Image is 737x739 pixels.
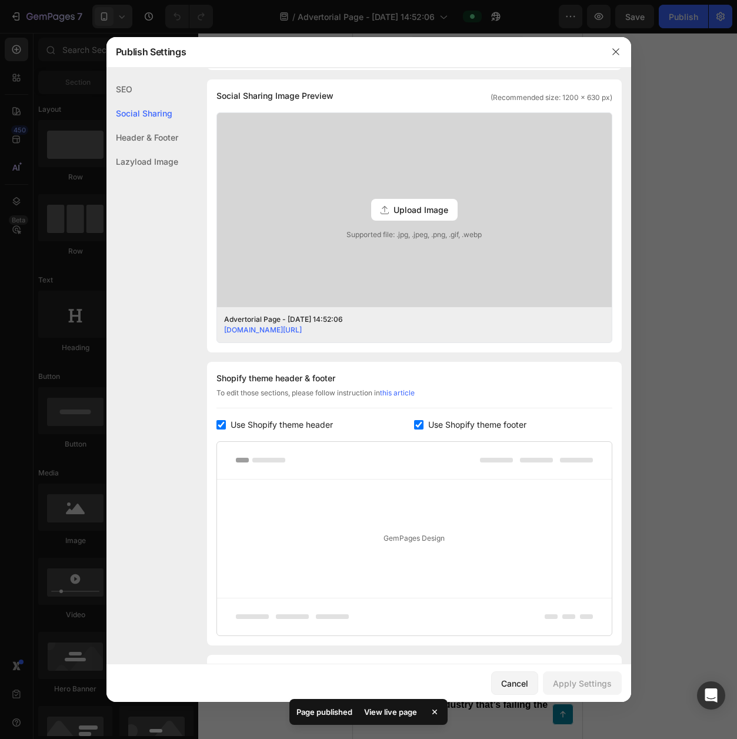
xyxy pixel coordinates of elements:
a: this article [380,388,415,397]
span: That’s when I realised: it’s not the patients who are failing these treatments. [13,621,208,646]
button: Cancel [491,671,538,695]
p: Advertorial [118,31,216,42]
span: 3. Suggest [13,499,58,509]
strong: “I Couldn’t Stand Through My Work Shifts Without Limping… Until This Doctor’s Device Changed EVER... [13,62,211,159]
span: Upload Image [393,204,448,216]
span: if things got bad enough. [92,499,195,509]
div: View live page [357,704,424,720]
span: (Recommended size: 1200 x 630 px) [491,92,612,103]
div: Social Sharing [106,101,178,125]
span: For years, I did what every other doctor did. [13,392,195,402]
div: Advertorial Page - [DATE] 14:52:06 [224,314,586,325]
span: 1. Pass patients off to [13,468,104,478]
div: Header & Footer [106,125,178,149]
div: Apply Settings [553,677,612,690]
span: But deep down, I knew it wasn’t working. [13,530,182,540]
div: Lazyload Image [106,149,178,174]
strong: [MEDICAL_DATA] injections [77,484,203,494]
p: The Heel Doctor [13,30,111,43]
h2: How the Medical Industry Failed Me (and Thousands of Doctors Like Me) [21,331,208,380]
div: Cancel [501,677,528,690]
img: gempages_585505928783070013-94c04b6f-90a3-4fb9-a602-5bf7c9bcff3b.jpg [12,206,218,322]
span: When patients came in complaining of stabbing heel pain, I followed the standard GP playbook: [13,422,210,448]
div: GemPages Design [217,480,612,598]
span: I’d watch patient after patient walk out of my clinic with hope… only to limp back in weeks later... [13,560,198,600]
strong: It’s the medical industry that’s failing the patients. [13,667,195,692]
span: Social Sharing Image Preview [216,89,334,103]
strong: physios and podiatrists [104,468,209,478]
div: Publish Settings [106,36,601,67]
div: SEO [106,77,178,101]
div: To edit those sections, please follow instruction in [216,388,612,408]
i: A story from [PERSON_NAME], known by his patients as “The Heel Doctor” [13,176,187,202]
a: [DOMAIN_NAME][URL] [224,325,302,334]
div: Shopify theme header & footer [216,371,612,385]
span: Use Shopify theme footer [428,418,526,432]
p: Page published [296,706,352,718]
div: Open Intercom Messenger [697,681,725,710]
span: Use Shopify theme header [231,418,333,432]
button: Apply Settings [543,671,622,695]
span: 2. Recommend [13,484,77,494]
strong: surgery [58,499,93,509]
span: iPhone 13 Pro ( 390 px) [63,6,139,18]
span: Supported file: .jpg, .jpeg, .png, .gif, .webp [217,229,612,240]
